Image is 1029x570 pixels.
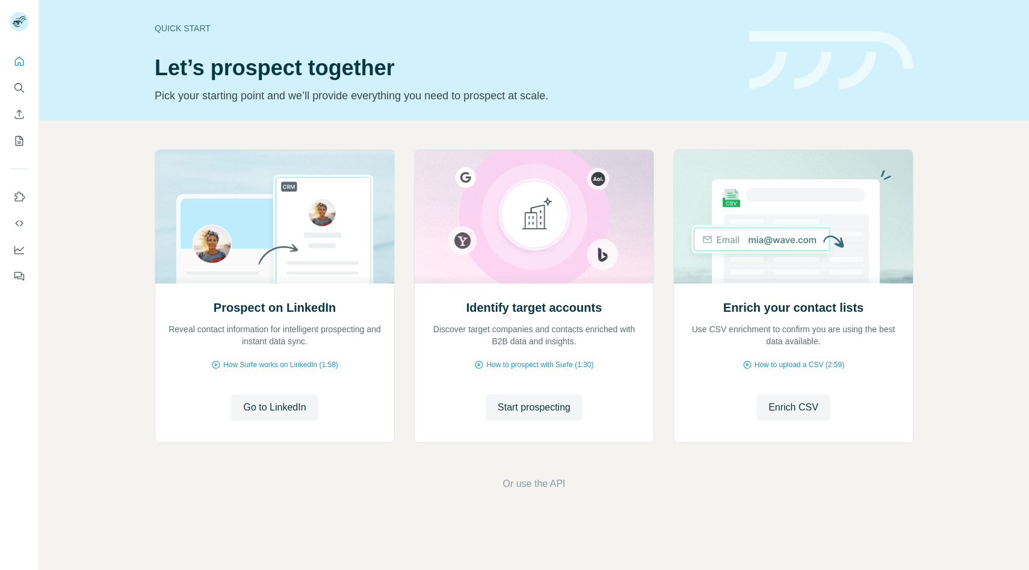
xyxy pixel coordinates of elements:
[10,130,29,152] button: My lists
[749,31,913,90] img: banner
[686,323,901,347] p: Use CSV enrichment to confirm you are using the best data available.
[673,150,913,283] img: Enrich your contact lists
[167,323,382,347] p: Reveal contact information for intelligent prospecting and instant data sync.
[10,186,29,208] button: Use Surfe on LinkedIn
[10,77,29,99] button: Search
[10,104,29,125] button: Enrich CSV
[223,359,338,370] span: How Surfe works on LinkedIn (1:58)
[427,323,641,347] p: Discover target companies and contacts enriched with B2B data and insights.
[214,299,336,316] h2: Prospect on LinkedIn
[10,51,29,72] button: Quick start
[414,150,654,283] img: Identify target accounts
[486,394,582,421] button: Start prospecting
[243,400,306,415] span: Go to LinkedIn
[466,299,602,316] h2: Identify target accounts
[155,22,735,34] div: Quick start
[498,400,570,415] span: Start prospecting
[155,150,395,283] img: Prospect on LinkedIn
[10,239,29,261] button: Dashboard
[723,299,864,316] h2: Enrich your contact lists
[231,394,318,421] button: Go to LinkedIn
[755,359,844,370] span: How to upload a CSV (2:59)
[155,56,735,80] h1: Let’s prospect together
[10,212,29,234] button: Use Surfe API
[756,394,830,421] button: Enrich CSV
[155,87,735,104] p: Pick your starting point and we’ll provide everything you need to prospect at scale.
[768,400,818,415] span: Enrich CSV
[486,359,593,370] span: How to prospect with Surfe (1:30)
[502,477,565,491] button: Or use the API
[10,265,29,287] button: Feedback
